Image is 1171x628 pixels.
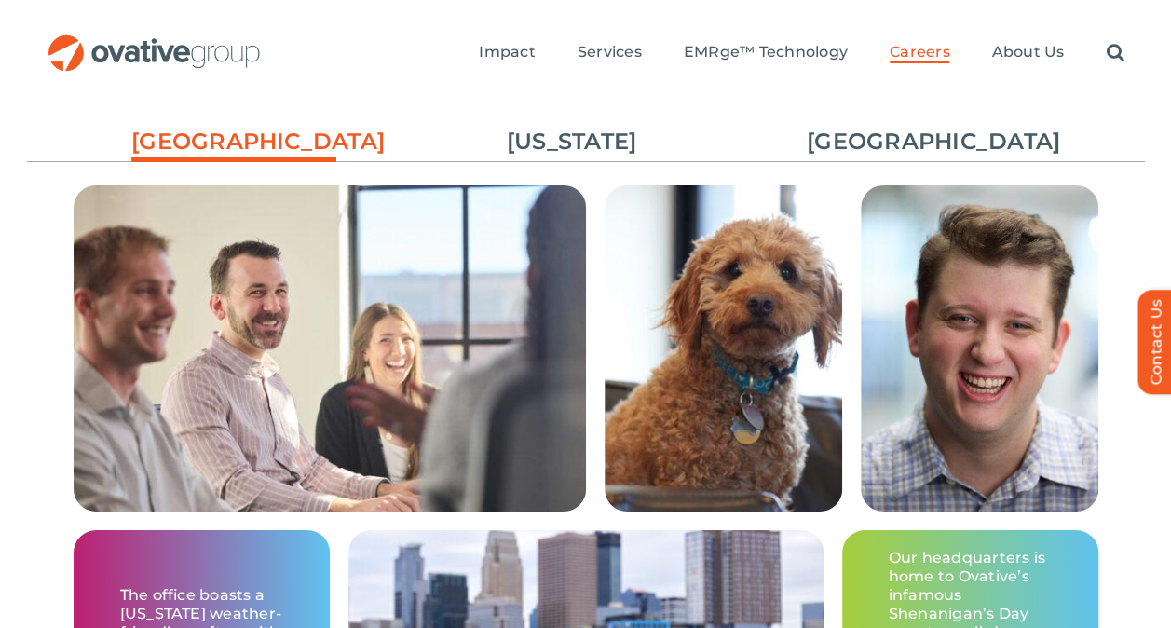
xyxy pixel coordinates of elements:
[890,43,950,63] a: Careers
[807,126,1012,157] a: [GEOGRAPHIC_DATA]
[1106,43,1123,63] a: Search
[131,126,336,167] a: [GEOGRAPHIC_DATA]
[684,43,848,63] a: EMRge™ Technology
[479,43,535,61] span: Impact
[470,126,674,157] a: [US_STATE]
[890,43,950,61] span: Careers
[479,23,1123,83] nav: Menu
[479,43,535,63] a: Impact
[684,43,848,61] span: EMRge™ Technology
[991,43,1064,61] span: About Us
[991,43,1064,63] a: About Us
[578,43,642,61] span: Services
[27,116,1145,167] ul: Post Filters
[74,185,586,580] img: Careers – Minneapolis Grid 2
[578,43,642,63] a: Services
[47,33,262,50] a: OG_Full_horizontal_RGB
[861,185,1098,512] img: Careers – Minneapolis Grid 3
[605,185,842,512] img: Careers – Minneapolis Grid 4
